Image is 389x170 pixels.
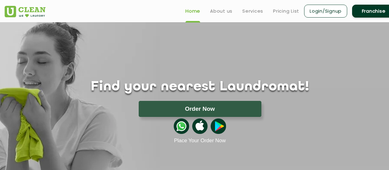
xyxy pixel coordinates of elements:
[192,118,208,134] img: apple-icon.png
[304,5,347,18] a: Login/Signup
[139,101,261,117] button: Order Now
[242,7,263,15] a: Services
[174,138,226,144] a: Place Your Order Now
[185,7,200,15] a: Home
[210,7,232,15] a: About us
[174,118,189,134] img: whatsappicon.png
[5,6,46,17] img: UClean Laundry and Dry Cleaning
[273,7,299,15] a: Pricing List
[211,118,226,134] img: playstoreicon.png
